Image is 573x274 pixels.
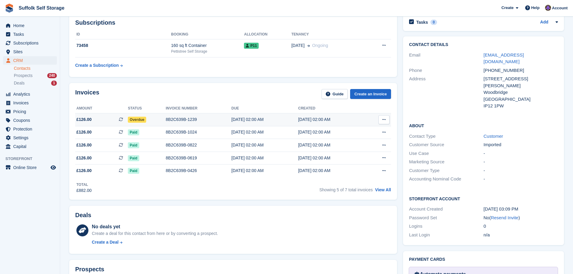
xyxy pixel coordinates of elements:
img: stora-icon-8386f47178a22dfd0bd8f6a31ec36ba5ce8667c1dd55bd0f319d3a0aa187defe.svg [5,4,14,13]
a: Customer [484,134,503,139]
a: Create an Invoice [350,89,391,99]
span: CRM [13,56,49,65]
span: Paid [128,129,139,135]
span: Ongoing [312,43,328,48]
div: - [484,159,558,165]
div: 8B2C639B-0822 [166,142,231,148]
span: [DATE] [291,42,305,49]
div: [DATE] 02:00 AM [231,155,298,161]
div: [PERSON_NAME] [484,82,558,89]
div: Create a Subscription [75,62,119,69]
div: Customer Source [409,141,483,148]
th: Booking [171,30,244,39]
a: menu [3,142,57,151]
div: £882.00 [76,187,92,194]
div: 0 [484,223,558,230]
span: Tasks [13,30,49,38]
div: [DATE] 02:00 AM [298,116,365,123]
div: n/a [484,232,558,239]
div: Accounting Nominal Code [409,176,483,183]
div: 0 [430,20,437,25]
span: Paid [128,142,139,148]
div: No deals yet [92,223,218,230]
div: Logins [409,223,483,230]
th: Due [231,104,298,113]
span: Subscriptions [13,39,49,47]
a: menu [3,107,57,116]
a: Create a Deal [92,239,218,245]
h2: Contact Details [409,42,558,47]
div: Last Login [409,232,483,239]
div: Use Case [409,150,483,157]
div: [PHONE_NUMBER] [484,67,558,74]
div: [DATE] 02:00 AM [298,168,365,174]
h2: Payment cards [409,257,558,262]
th: ID [75,30,171,39]
a: View All [375,187,391,192]
div: 8B2C639B-1024 [166,129,231,135]
div: No [484,214,558,221]
h2: Tasks [416,20,428,25]
span: Analytics [13,90,49,98]
div: [DATE] 02:00 AM [298,129,365,135]
div: [DATE] 02:00 AM [298,155,365,161]
span: Paid [128,168,139,174]
th: Allocation [244,30,291,39]
span: £126.00 [76,129,92,135]
a: Add [540,19,548,26]
a: Suffolk Self Storage [16,3,67,13]
div: 1 [51,81,57,86]
div: Pettistree Self Storage [171,49,244,54]
div: Create a deal for this contact from here or by converting a prospect. [92,230,218,237]
div: Create a Deal [92,239,119,245]
a: menu [3,56,57,65]
img: Emma [545,5,551,11]
span: Capital [13,142,49,151]
span: Account [552,5,568,11]
div: Address [409,75,483,109]
a: menu [3,163,57,172]
span: ( ) [489,215,520,220]
div: Customer Type [409,167,483,174]
span: Paid [128,155,139,161]
span: Protection [13,125,49,133]
span: Sites [13,48,49,56]
span: P11 [244,43,258,49]
span: Overdue [128,117,146,123]
div: [DATE] 02:00 AM [231,168,298,174]
div: [DATE] 02:00 AM [298,142,365,148]
span: Showing 5 of 7 total invoices [319,187,373,192]
th: Status [128,104,166,113]
span: Coupons [13,116,49,125]
div: [GEOGRAPHIC_DATA] [484,96,558,103]
a: Create a Subscription [75,60,123,71]
div: Email [409,52,483,65]
span: £126.00 [76,168,92,174]
span: Create [501,5,513,11]
th: Invoice number [166,104,231,113]
a: menu [3,116,57,125]
th: Tenancy [291,30,366,39]
div: Account Created [409,206,483,213]
div: [STREET_ADDRESS] [484,75,558,82]
div: Marketing Source [409,159,483,165]
span: Invoices [13,99,49,107]
a: Deals 1 [14,80,57,86]
div: 73458 [75,42,171,49]
span: Home [13,21,49,30]
div: [DATE] 02:00 AM [231,116,298,123]
a: Guide [322,89,348,99]
span: £126.00 [76,116,92,123]
a: menu [3,30,57,38]
a: Prospects 240 [14,72,57,79]
th: Amount [75,104,128,113]
h2: Storefront Account [409,195,558,202]
span: Pricing [13,107,49,116]
div: Password Set [409,214,483,221]
div: [DATE] 03:09 PM [484,206,558,213]
div: 240 [47,73,57,78]
span: Settings [13,134,49,142]
div: [DATE] 02:00 AM [231,129,298,135]
span: Prospects [14,73,32,79]
a: menu [3,39,57,47]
